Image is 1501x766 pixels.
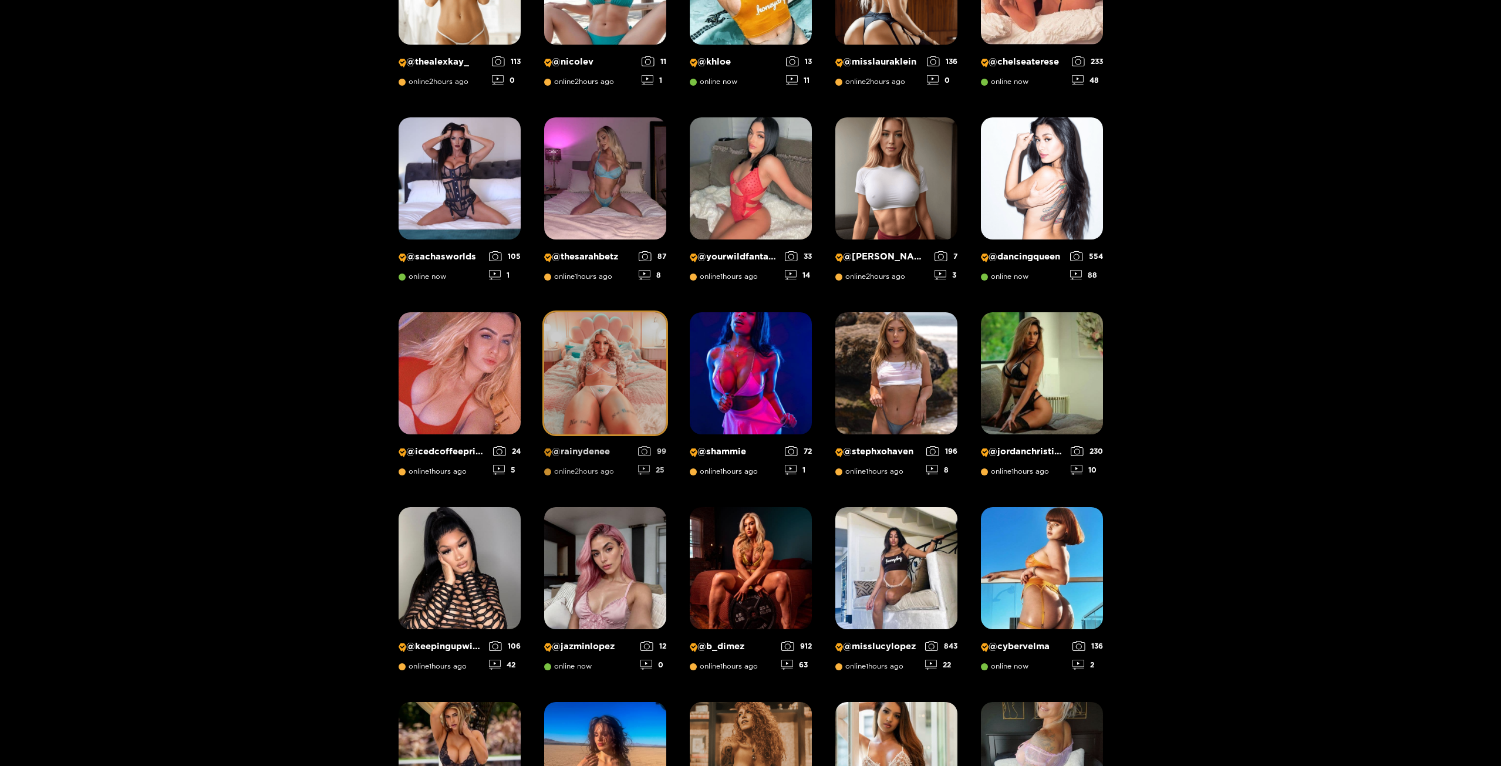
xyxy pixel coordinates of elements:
span: online now [544,662,592,670]
p: @ nicolev [544,56,636,68]
p: @ stephxohaven [835,446,920,457]
p: @ khloe [690,56,780,68]
img: Creator Profile Image: shammie [690,312,812,434]
div: 8 [926,465,957,475]
div: 912 [781,641,812,651]
p: @ yourwildfantasyy69 [690,251,779,262]
img: Creator Profile Image: cybervelma [981,507,1103,629]
a: Creator Profile Image: cybervelma@cybervelmaonline now1362 [981,507,1103,679]
span: online 1 hours ago [981,467,1049,475]
a: Creator Profile Image: sachasworlds@sachasworldsonline now1051 [399,117,521,289]
div: 11 [786,75,812,85]
div: 196 [926,446,957,456]
div: 48 [1072,75,1103,85]
div: 0 [640,660,666,670]
p: @ [PERSON_NAME] [835,251,929,262]
div: 1 [785,465,812,475]
div: 11 [642,56,666,66]
div: 0 [492,75,521,85]
span: online 2 hours ago [544,77,614,86]
div: 87 [639,251,666,261]
p: @ icedcoffeeprincess [399,446,487,457]
div: 72 [785,446,812,456]
div: 42 [489,660,521,670]
div: 12 [640,641,666,651]
span: online 1 hours ago [690,662,758,670]
span: online 1 hours ago [399,467,467,475]
span: online now [981,662,1028,670]
a: Creator Profile Image: jazminlopez@jazminlopezonline now120 [544,507,666,679]
div: 33 [785,251,812,261]
div: 3 [935,270,957,280]
div: 8 [639,270,666,280]
a: Creator Profile Image: keepingupwithmo@keepingupwithmoonline1hours ago10642 [399,507,521,679]
a: Creator Profile Image: dancingqueen@dancingqueenonline now55488 [981,117,1103,289]
div: 13 [786,56,812,66]
span: online now [399,272,446,281]
div: 25 [638,465,666,475]
span: online 1 hours ago [690,467,758,475]
p: @ misslauraklein [835,56,921,68]
div: 7 [935,251,957,261]
img: Creator Profile Image: b_dimez [690,507,812,629]
span: online 2 hours ago [835,77,905,86]
img: Creator Profile Image: icedcoffeeprincess [399,312,521,434]
p: @ cybervelma [981,641,1067,652]
p: @ rainydenee [544,446,632,457]
div: 136 [927,56,957,66]
p: @ sachasworlds [399,251,483,262]
a: Creator Profile Image: rainydenee@rainydeneeonline2hours ago9925 [544,312,666,484]
div: 843 [925,641,957,651]
div: 22 [925,660,957,670]
div: 0 [927,75,957,85]
span: online 1 hours ago [544,272,612,281]
span: online now [981,77,1028,86]
a: Creator Profile Image: yourwildfantasyy69@yourwildfantasyy69online1hours ago3314 [690,117,812,289]
div: 136 [1072,641,1103,651]
p: @ thesarahbetz [544,251,633,262]
div: 233 [1072,56,1103,66]
span: online 1 hours ago [399,662,467,670]
a: Creator Profile Image: misslucylopez@misslucylopezonline1hours ago84322 [835,507,957,679]
div: 5 [493,465,521,475]
img: Creator Profile Image: keepingupwithmo [399,507,521,629]
div: 63 [781,660,812,670]
p: @ dancingqueen [981,251,1064,262]
a: Creator Profile Image: michelle@[PERSON_NAME]online2hours ago73 [835,117,957,289]
p: @ jazminlopez [544,641,635,652]
img: Creator Profile Image: yourwildfantasyy69 [690,117,812,239]
div: 113 [492,56,521,66]
p: @ misslucylopez [835,641,919,652]
img: Creator Profile Image: jazminlopez [544,507,666,629]
span: online 2 hours ago [835,272,905,281]
span: online now [981,272,1028,281]
span: online 1 hours ago [835,662,903,670]
div: 230 [1071,446,1103,456]
div: 14 [785,270,812,280]
span: online 2 hours ago [399,77,468,86]
span: online 2 hours ago [544,467,614,475]
span: online 1 hours ago [835,467,903,475]
p: @ b_dimez [690,641,775,652]
img: Creator Profile Image: sachasworlds [399,117,521,239]
div: 88 [1070,270,1103,280]
a: Creator Profile Image: stephxohaven@stephxohavenonline1hours ago1968 [835,312,957,484]
div: 106 [489,641,521,651]
p: @ shammie [690,446,779,457]
p: @ jordanchristine_15 [981,446,1065,457]
img: Creator Profile Image: stephxohaven [835,312,957,434]
a: Creator Profile Image: thesarahbetz@thesarahbetzonline1hours ago878 [544,117,666,289]
div: 10 [1071,465,1103,475]
div: 554 [1070,251,1103,261]
span: online 1 hours ago [690,272,758,281]
a: Creator Profile Image: b_dimez@b_dimezonline1hours ago91263 [690,507,812,679]
a: Creator Profile Image: jordanchristine_15@jordanchristine_15online1hours ago23010 [981,312,1103,484]
img: Creator Profile Image: michelle [835,117,957,239]
span: online now [690,77,737,86]
div: 105 [489,251,521,261]
p: @ chelseaterese [981,56,1066,68]
div: 1 [642,75,666,85]
p: @ keepingupwithmo [399,641,483,652]
div: 24 [493,446,521,456]
div: 1 [489,270,521,280]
